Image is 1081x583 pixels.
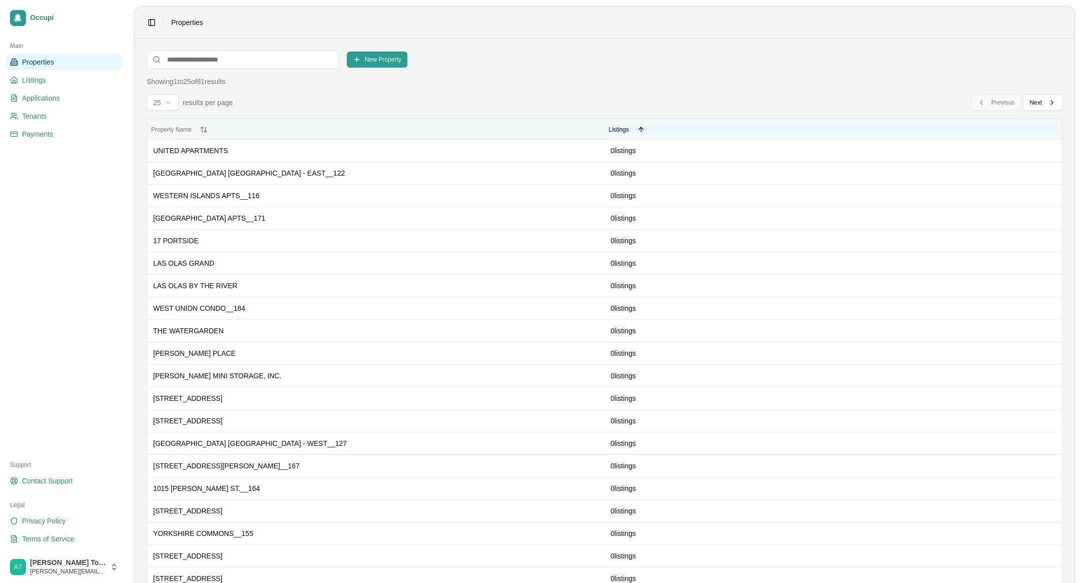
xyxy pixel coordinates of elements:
[153,191,599,201] div: WESTERN ISLANDS APTS__116
[30,558,106,567] span: [PERSON_NAME] Tower
[365,56,401,64] span: New Property
[153,371,599,381] div: [PERSON_NAME] MINI STORAGE, INC.
[611,282,636,290] span: 0 listing s
[22,75,46,85] span: Listings
[609,126,629,133] span: Listings
[347,52,407,68] button: New Property
[611,349,636,357] span: 0 listing s
[611,214,636,222] span: 0 listing s
[611,304,636,312] span: 0 listing s
[153,551,599,561] div: [STREET_ADDRESS]
[153,506,599,516] div: [STREET_ADDRESS]
[153,213,599,223] div: [GEOGRAPHIC_DATA] APTS__171
[611,237,636,245] span: 0 listing s
[611,529,636,537] span: 0 listing s
[153,258,599,268] div: LAS OLAS GRAND
[611,552,636,560] span: 0 listing s
[6,457,122,473] div: Support
[6,555,122,579] button: Adam Tower[PERSON_NAME] Tower[PERSON_NAME][EMAIL_ADDRESS][DOMAIN_NAME]
[6,38,122,54] div: Main
[153,236,599,246] div: 17 PORTSIDE
[6,108,122,124] a: Tenants
[6,72,122,88] a: Listings
[611,394,636,402] span: 0 listing s
[6,513,122,529] a: Privacy Policy
[611,259,636,267] span: 0 listing s
[611,484,636,492] span: 0 listing s
[611,507,636,515] span: 0 listing s
[153,528,599,538] div: YORKSHIRE COMMONS__155
[153,416,599,426] div: [STREET_ADDRESS]
[171,18,203,28] span: Properties
[6,473,122,489] a: Contact Support
[22,111,47,121] span: Tenants
[22,129,53,139] span: Payments
[6,6,122,30] a: Occupi
[611,574,636,582] span: 0 listing s
[611,372,636,380] span: 0 listing s
[151,126,601,134] button: Property Name
[22,534,74,544] span: Terms of Service
[153,461,599,471] div: [STREET_ADDRESS][PERSON_NAME]__167
[147,77,225,87] div: Showing 1 to 25 of 81 results
[611,192,636,200] span: 0 listing s
[153,168,599,178] div: [GEOGRAPHIC_DATA] [GEOGRAPHIC_DATA] - EAST__122
[22,516,66,526] span: Privacy Policy
[6,497,122,513] div: Legal
[30,14,118,23] span: Occupi
[22,57,54,67] span: Properties
[153,393,599,403] div: [STREET_ADDRESS]
[153,146,599,156] div: UNITED APARTMENTS
[611,147,636,155] span: 0 listing s
[22,93,60,103] span: Applications
[609,126,1058,134] button: Listings
[30,567,106,575] span: [PERSON_NAME][EMAIL_ADDRESS][DOMAIN_NAME]
[1029,99,1042,107] span: Next
[6,90,122,106] a: Applications
[22,476,73,486] span: Contact Support
[10,559,26,575] img: Adam Tower
[611,327,636,335] span: 0 listing s
[153,326,599,336] div: THE WATERGARDEN
[6,54,122,70] a: Properties
[1023,95,1062,111] button: Next
[153,303,599,313] div: WEST UNION CONDO__184
[153,483,599,493] div: 1015 [PERSON_NAME] ST.__164
[6,126,122,142] a: Payments
[153,281,599,291] div: LAS OLAS BY THE RIVER
[183,98,233,108] span: results per page
[611,439,636,447] span: 0 listing s
[153,348,599,358] div: [PERSON_NAME] PLACE
[151,126,192,133] span: Property Name
[611,169,636,177] span: 0 listing s
[171,18,203,28] nav: breadcrumb
[611,417,636,425] span: 0 listing s
[6,531,122,547] a: Terms of Service
[611,462,636,470] span: 0 listing s
[153,438,599,448] div: [GEOGRAPHIC_DATA] [GEOGRAPHIC_DATA] - WEST__127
